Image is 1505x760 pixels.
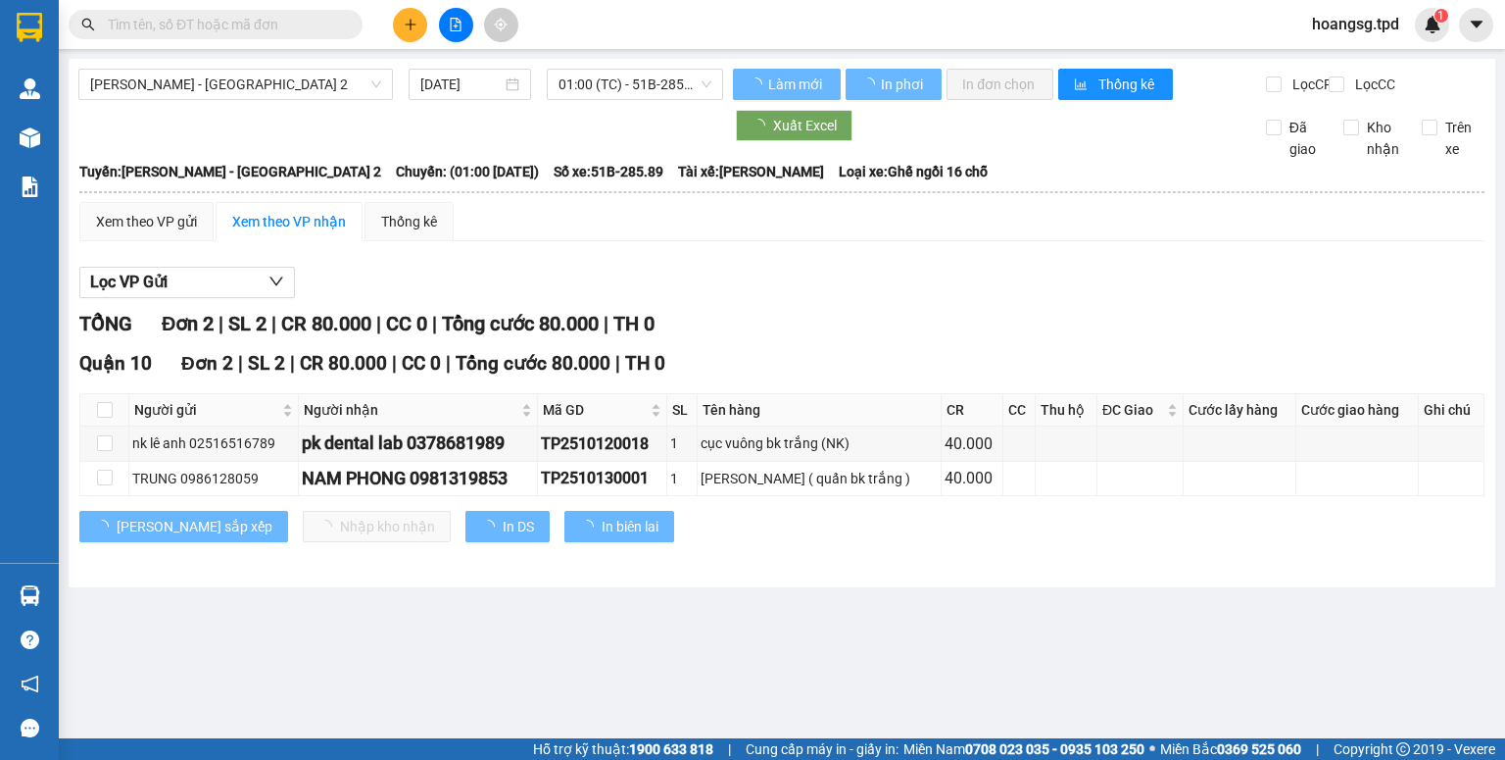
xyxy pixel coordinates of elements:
[1347,74,1398,95] span: Lọc CC
[1396,742,1410,756] span: copyright
[376,312,381,335] span: |
[90,270,168,294] span: Lọc VP Gửi
[79,267,295,298] button: Lọc VP Gửi
[271,312,276,335] span: |
[615,352,620,375] span: |
[698,394,942,427] th: Tên hàng
[1285,74,1335,95] span: Lọc CR
[396,161,539,182] span: Chuyến: (01:00 [DATE])
[1434,9,1448,23] sup: 1
[945,431,999,456] div: 40.000
[602,516,658,537] span: In biên lai
[604,312,608,335] span: |
[670,432,693,454] div: 1
[1184,394,1296,427] th: Cước lấy hàng
[538,427,667,461] td: TP2510120018
[554,161,663,182] span: Số xe: 51B-285.89
[20,585,40,606] img: warehouse-icon
[667,394,697,427] th: SL
[1282,117,1330,160] span: Đã giao
[768,74,825,95] span: Làm mới
[79,511,288,542] button: [PERSON_NAME] sắp xếp
[1419,394,1484,427] th: Ghi chú
[134,399,278,421] span: Người gửi
[1036,394,1097,427] th: Thu hộ
[945,466,999,490] div: 40.000
[449,18,462,31] span: file-add
[404,18,417,31] span: plus
[861,77,878,91] span: loading
[392,352,397,375] span: |
[752,119,773,132] span: loading
[21,719,39,737] span: message
[1160,738,1301,760] span: Miền Bắc
[670,468,693,489] div: 1
[1296,12,1415,36] span: hoangsg.tpd
[481,520,503,533] span: loading
[162,312,214,335] span: Đơn 2
[1468,16,1485,33] span: caret-down
[543,399,647,421] span: Mã GD
[90,70,381,99] span: Phương Lâm - Sài Gòn 2
[947,69,1053,100] button: In đơn chọn
[465,511,550,542] button: In DS
[541,431,663,456] div: TP2510120018
[228,312,267,335] span: SL 2
[17,13,42,42] img: logo-vxr
[903,738,1144,760] span: Miền Nam
[1149,745,1155,753] span: ⚪️
[942,394,1003,427] th: CR
[701,468,938,489] div: [PERSON_NAME] ( quấn bk trắng )
[678,161,824,182] span: Tài xế: [PERSON_NAME]
[558,70,712,99] span: 01:00 (TC) - 51B-285.89
[21,675,39,693] span: notification
[381,211,437,232] div: Thống kê
[302,465,535,492] div: NAM PHONG 0981319853
[218,312,223,335] span: |
[439,8,473,42] button: file-add
[79,312,132,335] span: TỔNG
[290,352,295,375] span: |
[1074,77,1091,93] span: bar-chart
[303,511,451,542] button: Nhập kho nhận
[1217,741,1301,757] strong: 0369 525 060
[21,631,39,649] span: question-circle
[881,74,926,95] span: In phơi
[181,352,233,375] span: Đơn 2
[79,164,381,179] b: Tuyến: [PERSON_NAME] - [GEOGRAPHIC_DATA] 2
[117,516,272,537] span: [PERSON_NAME] sắp xếp
[79,352,152,375] span: Quận 10
[302,430,535,457] div: pk dental lab 0378681989
[1003,394,1036,427] th: CC
[1459,8,1493,42] button: caret-down
[95,520,117,533] span: loading
[538,462,667,496] td: TP2510130001
[1316,738,1319,760] span: |
[81,18,95,31] span: search
[304,399,518,421] span: Người nhận
[580,520,602,533] span: loading
[393,8,427,42] button: plus
[1424,16,1441,33] img: icon-new-feature
[736,110,852,141] button: Xuất Excel
[613,312,655,335] span: TH 0
[494,18,508,31] span: aim
[1098,74,1157,95] span: Thống kê
[629,741,713,757] strong: 1900 633 818
[533,738,713,760] span: Hỗ trợ kỹ thuật:
[238,352,243,375] span: |
[541,466,663,490] div: TP2510130001
[402,352,441,375] span: CC 0
[456,352,610,375] span: Tổng cước 80.000
[733,69,841,100] button: Làm mới
[442,312,599,335] span: Tổng cước 80.000
[420,74,501,95] input: 13/10/2025
[1359,117,1407,160] span: Kho nhận
[625,352,665,375] span: TH 0
[20,177,40,197] img: solution-icon
[446,352,451,375] span: |
[132,432,295,454] div: nk lê anh 02516516789
[1102,399,1163,421] span: ĐC Giao
[281,312,371,335] span: CR 80.000
[1437,117,1485,160] span: Trên xe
